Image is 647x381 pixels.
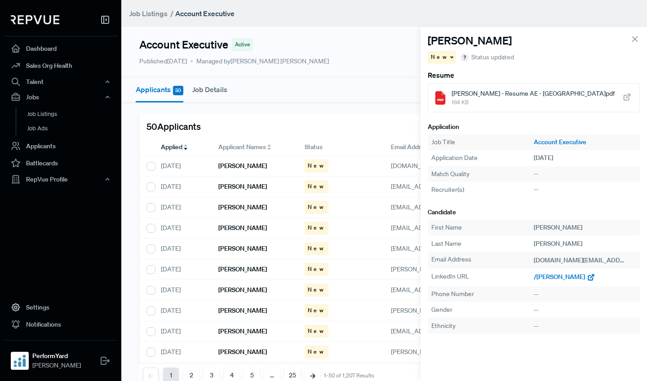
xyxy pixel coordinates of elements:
[534,137,636,147] a: Account Executive
[4,137,118,155] a: Applicants
[16,121,130,136] a: Job Ads
[308,244,325,253] span: New
[391,306,591,315] span: [PERSON_NAME][EMAIL_ADDRESS][PERSON_NAME][DOMAIN_NAME]
[431,223,534,232] div: First Name
[431,321,534,331] div: Ethnicity
[308,286,325,294] span: New
[4,57,118,74] a: Sales Org Health
[534,273,595,281] a: /[PERSON_NAME]
[452,98,615,106] span: 164 KB
[218,328,267,335] h6: [PERSON_NAME]
[391,265,542,273] span: [PERSON_NAME][EMAIL_ADDRESS][DOMAIN_NAME]
[431,153,534,163] div: Application Date
[308,348,325,356] span: New
[32,351,81,361] strong: PerformYard
[391,142,431,152] span: Email Address
[154,218,211,239] div: [DATE]
[431,137,534,147] div: Job Title
[534,289,636,299] div: --
[308,224,325,232] span: New
[4,40,118,57] a: Dashboard
[428,34,512,47] h4: [PERSON_NAME]
[534,321,636,331] div: --
[391,327,494,335] span: [EMAIL_ADDRESS][DOMAIN_NAME]
[218,245,267,253] h6: [PERSON_NAME]
[391,286,494,294] span: [EMAIL_ADDRESS][DOMAIN_NAME]
[154,342,211,363] div: [DATE]
[154,239,211,259] div: [DATE]
[452,89,615,98] span: [PERSON_NAME] - Resume AE - [GEOGRAPHIC_DATA]pdf
[139,38,228,51] h4: Account Executive
[308,327,325,335] span: New
[308,306,325,315] span: New
[175,9,235,18] strong: Account Executive
[154,156,211,177] div: [DATE]
[146,121,201,132] h5: 50 Applicants
[235,40,250,49] span: Active
[428,71,640,80] h6: Resume
[129,8,168,19] a: Job Listings
[391,162,543,170] span: [DOMAIN_NAME][EMAIL_ADDRESS][DOMAIN_NAME]
[218,204,267,211] h6: [PERSON_NAME]
[308,203,325,211] span: New
[218,348,267,356] h6: [PERSON_NAME]
[13,354,27,368] img: PerformYard
[161,142,182,152] span: Applied
[534,273,585,281] span: /[PERSON_NAME]
[211,139,297,156] div: Toggle SortBy
[218,224,267,232] h6: [PERSON_NAME]
[391,182,494,190] span: [EMAIL_ADDRESS][DOMAIN_NAME]
[534,153,636,163] div: [DATE]
[218,307,267,315] h6: [PERSON_NAME]
[308,265,325,273] span: New
[32,361,81,370] span: [PERSON_NAME]
[428,123,640,131] h6: Application
[308,162,325,170] span: New
[154,139,211,156] div: Toggle SortBy
[4,74,118,89] button: Talent
[191,57,329,66] span: Managed by [PERSON_NAME] [PERSON_NAME]
[4,316,118,333] a: Notifications
[4,89,118,105] button: Jobs
[431,239,534,248] div: Last Name
[431,255,534,266] div: Email Address
[391,224,494,232] span: [EMAIL_ADDRESS][DOMAIN_NAME]
[391,244,494,253] span: [EMAIL_ADDRESS][DOMAIN_NAME]
[139,57,187,66] p: Published [DATE]
[428,208,640,216] h6: Candidate
[534,239,636,248] div: [PERSON_NAME]
[4,299,118,316] a: Settings
[11,15,59,24] img: RepVue
[324,372,374,379] div: 1-50 of 1,207 Results
[4,172,118,187] button: RepVue Profile
[4,155,118,172] a: Battlecards
[431,289,534,299] div: Phone Number
[154,321,211,342] div: [DATE]
[154,301,211,321] div: [DATE]
[391,348,591,356] span: [PERSON_NAME][EMAIL_ADDRESS][PERSON_NAME][DOMAIN_NAME]
[16,107,130,121] a: Job Listings
[218,183,267,190] h6: [PERSON_NAME]
[305,142,323,152] span: Status
[428,83,640,112] a: [PERSON_NAME] - Resume AE - [GEOGRAPHIC_DATA]pdf164 KB
[431,169,534,179] div: Match Quality
[431,53,448,61] span: New
[136,78,183,102] button: Applicants
[154,280,211,301] div: [DATE]
[192,78,227,101] button: Job Details
[534,186,538,194] span: --
[154,259,211,280] div: [DATE]
[173,86,183,95] span: 50
[534,223,636,232] div: [PERSON_NAME]
[308,182,325,190] span: New
[534,169,636,179] div: --
[534,305,636,315] div: --
[431,185,534,195] div: Recruiter(s)
[218,162,267,170] h6: [PERSON_NAME]
[154,177,211,197] div: [DATE]
[431,305,534,315] div: Gender
[4,340,118,374] a: PerformYardPerformYard[PERSON_NAME]
[154,197,211,218] div: [DATE]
